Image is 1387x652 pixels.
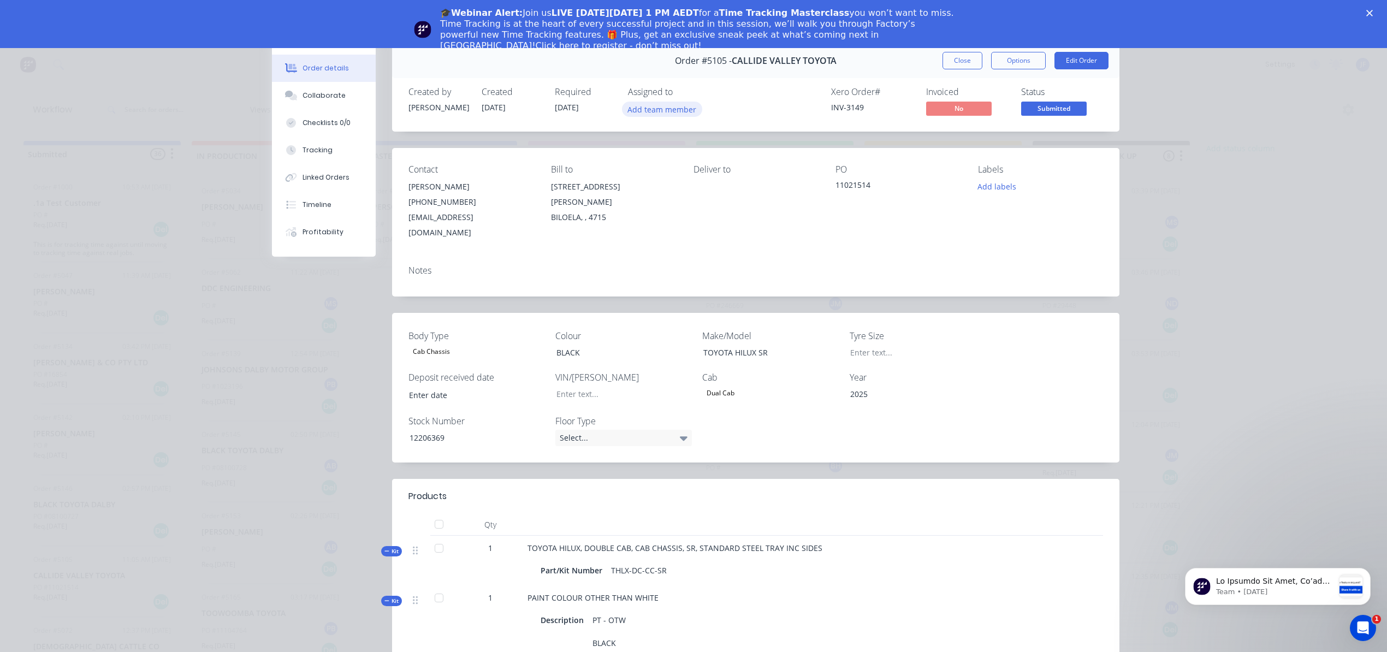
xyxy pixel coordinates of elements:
div: Labels [978,164,1103,175]
label: Deposit received date [408,371,545,384]
div: PO [835,164,961,175]
div: [EMAIL_ADDRESS][DOMAIN_NAME] [408,210,534,240]
div: Order details [303,63,349,73]
b: 🎓Webinar Alert: [440,8,523,18]
span: 1 [1372,615,1381,624]
button: Edit Order [1054,52,1109,69]
div: Assigned to [628,87,737,97]
button: Profitability [272,218,376,246]
div: Status [1021,87,1103,97]
b: LIVE [DATE][DATE] 1 PM AEDT [552,8,699,18]
div: BLACK [548,345,684,360]
div: Join us for a you won’t want to miss. Time Tracking is at the heart of every successful project a... [440,8,956,51]
div: Xero Order # [831,87,913,97]
label: Tyre Size [850,329,986,342]
iframe: Intercom notifications message [1169,546,1387,623]
button: Add labels [972,179,1022,194]
div: Description [541,612,588,628]
div: Kit [381,546,402,556]
span: PAINT COLOUR OTHER THAN WHITE [527,592,659,603]
div: TOYOTA HILUX SR [695,345,831,360]
div: Deliver to [694,164,819,175]
button: Timeline [272,191,376,218]
b: Time Tracking Masterclass [719,8,850,18]
a: Click here to register - don’t miss out! [536,40,702,51]
button: Checklists 0/0 [272,109,376,137]
div: [STREET_ADDRESS][PERSON_NAME]BILOELA, , 4715 [551,179,676,225]
div: Collaborate [303,91,346,100]
div: Required [555,87,615,97]
label: Cab [702,371,839,384]
label: Floor Type [555,414,692,428]
label: Make/Model [702,329,839,342]
div: Invoiced [926,87,1008,97]
div: Checklists 0/0 [303,118,351,128]
div: [STREET_ADDRESS][PERSON_NAME] [551,179,676,210]
div: 12206369 [401,430,537,446]
span: TOYOTA HILUX, DOUBLE CAB, CAB CHASSIS, SR, STANDARD STEEL TRAY INC SIDES [527,543,822,553]
div: Select... [555,430,692,446]
div: 11021514 [835,179,961,194]
span: No [926,102,992,115]
button: Tracking [272,137,376,164]
button: Options [991,52,1046,69]
span: CALLIDE VALLEY TOYOTA [732,56,837,66]
div: Created by [408,87,469,97]
div: BILOELA, , 4715 [551,210,676,225]
span: Submitted [1021,102,1087,115]
div: Linked Orders [303,173,349,182]
div: THLX-DC-CC-SR [607,562,671,578]
span: [DATE] [482,102,506,112]
div: Contact [408,164,534,175]
div: Created [482,87,542,97]
label: Body Type [408,329,545,342]
div: INV-3149 [831,102,913,113]
div: PT - OTW BLACK [588,612,630,651]
div: Profitability [303,227,343,237]
span: [DATE] [555,102,579,112]
div: Qty [458,514,523,536]
div: Cab Chassis [408,345,454,359]
label: Colour [555,329,692,342]
div: [PERSON_NAME] [408,102,469,113]
div: Bill to [551,164,676,175]
div: Dual Cab [702,386,739,400]
div: Kit [381,596,402,606]
button: Close [943,52,982,69]
button: Submitted [1021,102,1087,118]
div: Close [1366,10,1377,16]
div: Timeline [303,200,331,210]
span: Kit [384,597,399,605]
div: Tracking [303,145,333,155]
span: Kit [384,547,399,555]
button: Linked Orders [272,164,376,191]
div: Notes [408,265,1103,276]
div: [PHONE_NUMBER] [408,194,534,210]
span: 1 [488,592,493,603]
div: [PERSON_NAME][PHONE_NUMBER][EMAIL_ADDRESS][DOMAIN_NAME] [408,179,534,240]
div: Part/Kit Number [541,562,607,578]
span: 1 [488,542,493,554]
iframe: Intercom live chat [1350,615,1376,641]
input: Enter date [401,387,537,403]
label: VIN/[PERSON_NAME] [555,371,692,384]
button: Add team member [622,102,702,116]
div: [PERSON_NAME] [408,179,534,194]
span: Order #5105 - [675,56,732,66]
div: 2025 [841,386,978,402]
img: Profile image for Team [414,21,431,38]
label: Year [850,371,986,384]
button: Add team member [628,102,702,116]
label: Stock Number [408,414,545,428]
button: Collaborate [272,82,376,109]
button: Order details [272,55,376,82]
div: Products [408,490,447,503]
